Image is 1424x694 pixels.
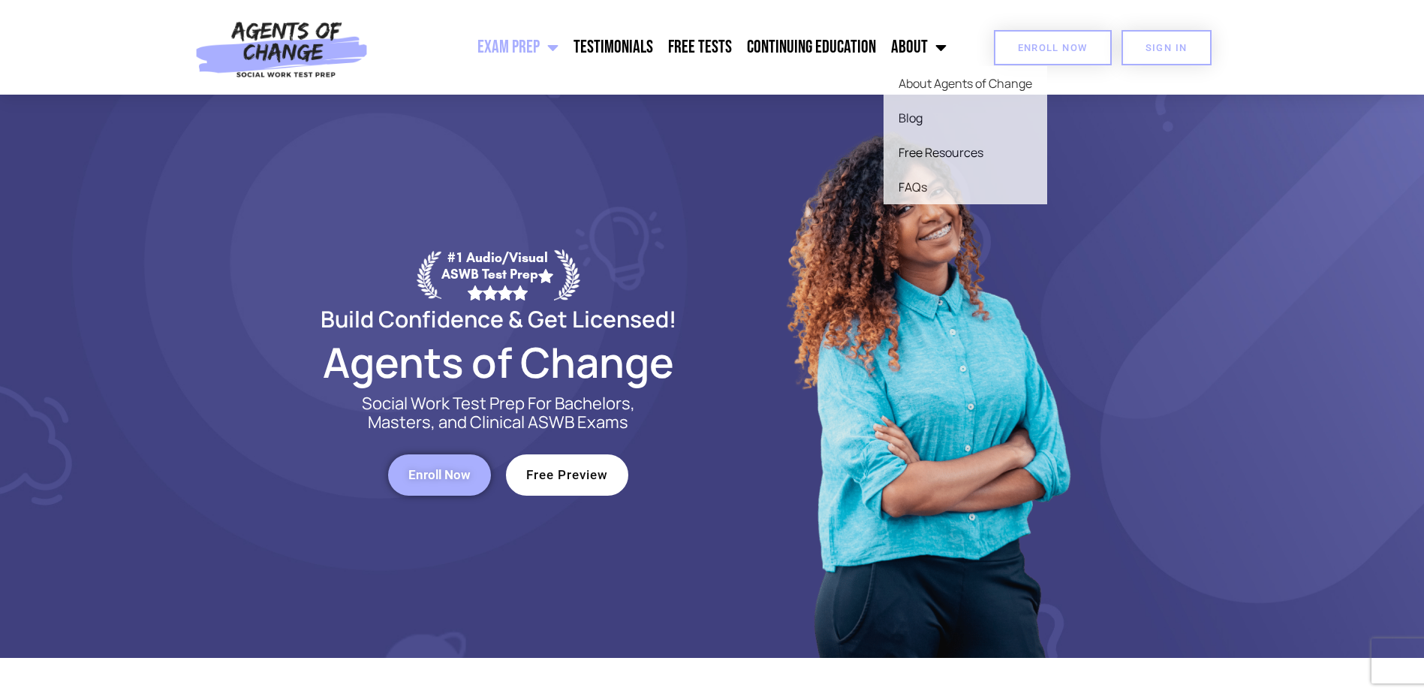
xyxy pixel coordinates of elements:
img: Website Image 1 (1) [776,95,1076,658]
p: Social Work Test Prep For Bachelors, Masters, and Clinical ASWB Exams [345,394,652,432]
nav: Menu [376,29,954,66]
a: Free Tests [661,29,739,66]
div: #1 Audio/Visual ASWB Test Prep [441,249,554,300]
a: SIGN IN [1121,30,1212,65]
span: Enroll Now [1018,43,1088,53]
span: SIGN IN [1146,43,1188,53]
a: Free Resources [884,135,1047,170]
a: About [884,29,954,66]
a: Continuing Education [739,29,884,66]
h2: Build Confidence & Get Licensed! [284,308,712,330]
a: Testimonials [566,29,661,66]
a: Free Preview [506,454,628,496]
a: About Agents of Change [884,66,1047,101]
a: FAQs [884,170,1047,204]
h2: Agents of Change [284,345,712,379]
span: Free Preview [526,469,608,481]
span: Enroll Now [408,469,471,481]
a: Blog [884,101,1047,135]
ul: About [884,66,1047,204]
a: Enroll Now [388,454,491,496]
a: Exam Prep [470,29,566,66]
a: Enroll Now [994,30,1112,65]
